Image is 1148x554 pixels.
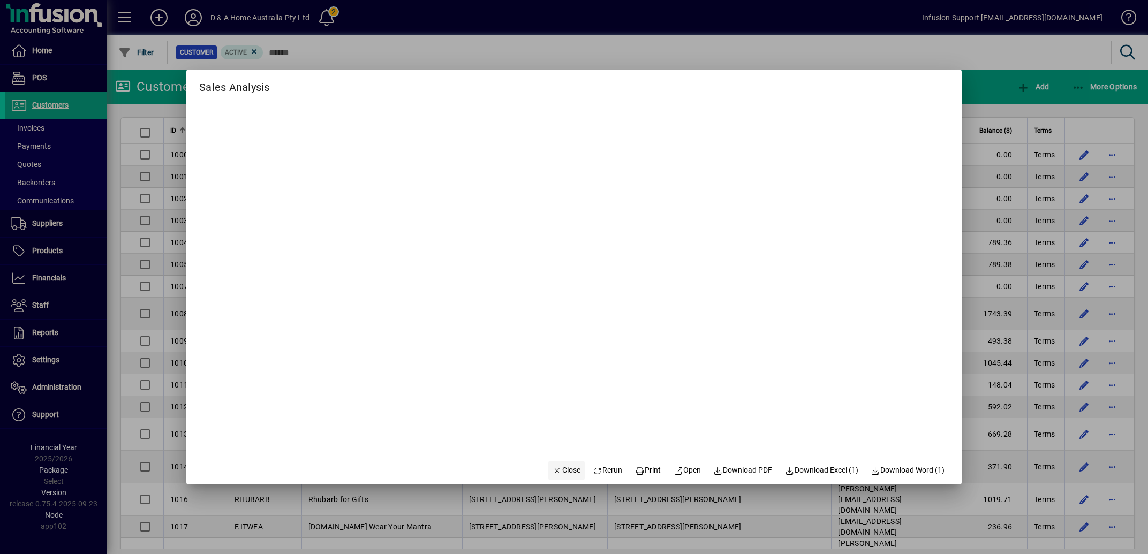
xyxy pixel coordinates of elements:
[553,465,580,476] span: Close
[635,465,661,476] span: Print
[871,465,945,476] span: Download Word (1)
[785,465,858,476] span: Download Excel (1)
[593,465,623,476] span: Rerun
[867,461,949,480] button: Download Word (1)
[548,461,585,480] button: Close
[674,465,701,476] span: Open
[631,461,665,480] button: Print
[709,461,777,480] a: Download PDF
[714,465,773,476] span: Download PDF
[669,461,705,480] a: Open
[781,461,863,480] button: Download Excel (1)
[186,70,283,96] h2: Sales Analysis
